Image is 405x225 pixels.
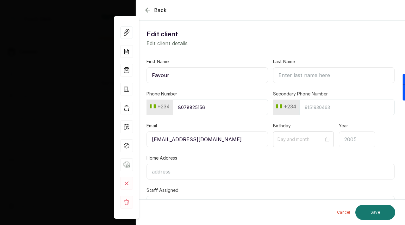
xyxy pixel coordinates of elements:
label: Secondary Phone Number [273,91,328,97]
span: Back [154,6,167,14]
label: Last Name [273,58,295,65]
p: Edit client details [146,40,395,47]
button: Back [144,6,167,14]
input: 9151930463 [299,100,395,115]
button: Cancel [332,205,355,220]
label: Staff Assigned [146,187,178,193]
label: Year [339,123,348,129]
h1: Edit client [146,29,395,40]
label: First Name [146,58,169,65]
input: Day and month [277,136,324,143]
input: address [146,164,395,179]
label: Phone Number [146,91,177,97]
label: Email [146,123,157,129]
input: Enter first name here [146,67,268,83]
input: 9151930463 [173,100,268,115]
button: +234 [274,101,299,112]
label: Home Address [146,155,177,161]
input: email@acme.com [146,131,268,147]
button: +234 [147,101,172,112]
input: 2005 [339,131,375,147]
label: Birthday [273,123,291,129]
button: Save [355,205,395,220]
input: Enter last name here [273,67,395,83]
